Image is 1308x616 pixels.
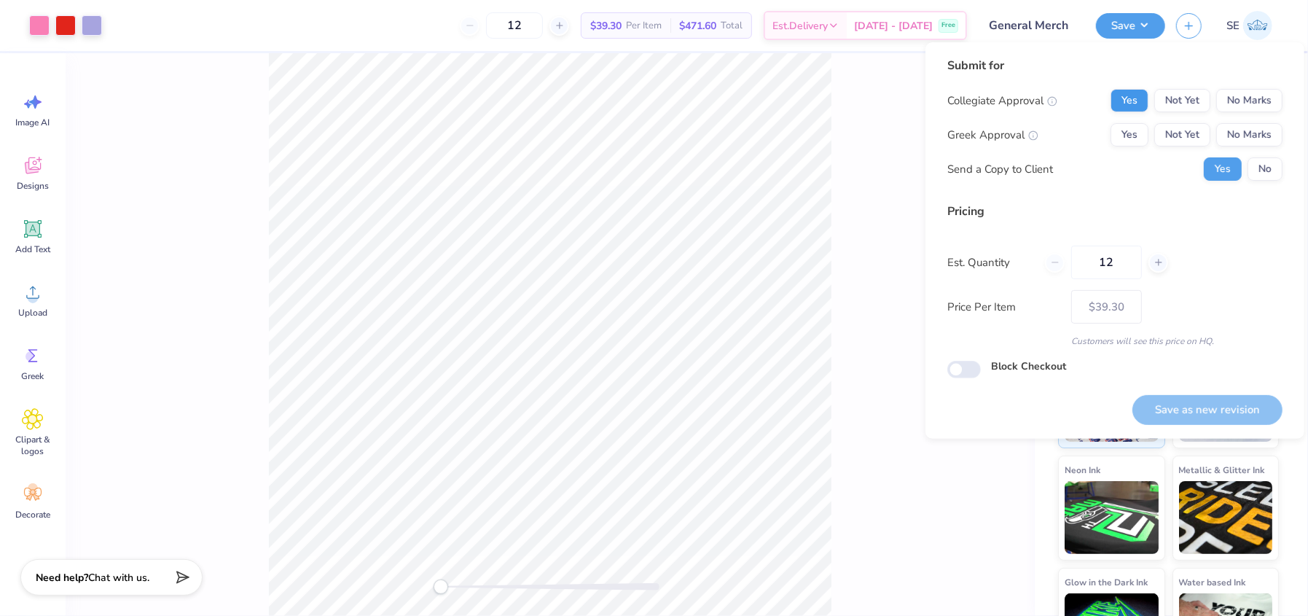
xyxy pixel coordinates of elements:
[947,93,1057,109] div: Collegiate Approval
[679,18,716,34] span: $471.60
[941,20,955,31] span: Free
[772,18,828,34] span: Est. Delivery
[947,161,1053,178] div: Send a Copy to Client
[1154,123,1210,147] button: Not Yet
[1096,13,1165,39] button: Save
[1111,123,1148,147] button: Yes
[88,571,149,585] span: Chat with us.
[1216,89,1282,112] button: No Marks
[1071,246,1142,279] input: – –
[991,359,1066,374] label: Block Checkout
[1179,462,1265,477] span: Metallic & Glitter Ink
[434,580,448,594] div: Accessibility label
[626,18,662,34] span: Per Item
[18,307,47,319] span: Upload
[947,335,1282,348] div: Customers will see this price on HQ.
[1204,157,1242,181] button: Yes
[721,18,743,34] span: Total
[1154,89,1210,112] button: Not Yet
[590,18,622,34] span: $39.30
[947,299,1060,316] label: Price Per Item
[947,57,1282,74] div: Submit for
[947,254,1034,271] label: Est. Quantity
[1220,11,1279,40] a: SE
[9,434,57,457] span: Clipart & logos
[947,127,1038,144] div: Greek Approval
[1248,157,1282,181] button: No
[1179,481,1273,554] img: Metallic & Glitter Ink
[36,571,88,585] strong: Need help?
[947,203,1282,220] div: Pricing
[1243,11,1272,40] img: Shirley Evaleen B
[1179,574,1246,590] span: Water based Ink
[15,243,50,255] span: Add Text
[1226,17,1240,34] span: SE
[1111,89,1148,112] button: Yes
[978,11,1085,40] input: Untitled Design
[15,509,50,521] span: Decorate
[1065,574,1148,590] span: Glow in the Dark Ink
[1216,123,1282,147] button: No Marks
[1065,462,1100,477] span: Neon Ink
[854,18,933,34] span: [DATE] - [DATE]
[22,370,44,382] span: Greek
[17,180,49,192] span: Designs
[1065,481,1159,554] img: Neon Ink
[16,117,50,128] span: Image AI
[486,12,543,39] input: – –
